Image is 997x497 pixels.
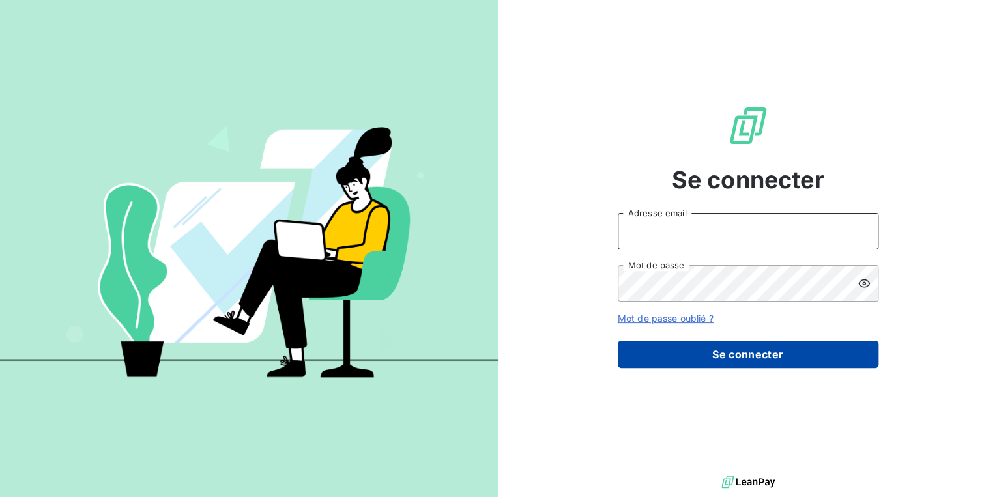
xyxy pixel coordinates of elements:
a: Mot de passe oublié ? [618,313,714,324]
img: logo [721,472,775,492]
span: Se connecter [672,162,824,197]
input: placeholder [618,213,878,249]
img: Logo LeanPay [727,105,769,147]
button: Se connecter [618,341,878,368]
